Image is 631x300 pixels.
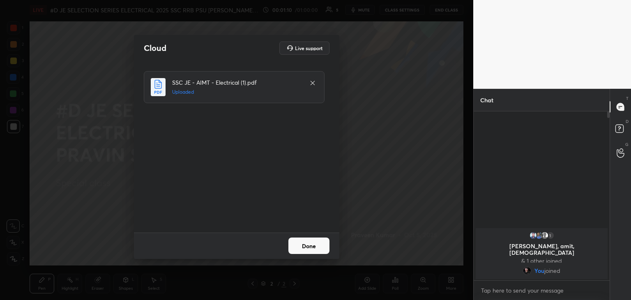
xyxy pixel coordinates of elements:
p: G [625,141,629,148]
p: Chat [474,89,500,111]
img: 3 [535,231,543,240]
h4: SSC JE - AIMT - Electrical (1).pdf [172,78,301,87]
span: You [534,268,544,274]
p: & 1 other joined [481,258,603,264]
p: D [626,118,629,125]
h2: Cloud [144,43,166,53]
img: ab488a11486247f580677d9337a89746.jpg [529,231,537,240]
h5: Live support [295,46,322,51]
div: grid [474,226,610,281]
img: 5ced908ece4343448b4c182ab94390f6.jpg [523,267,531,275]
div: 1 [546,231,555,240]
span: joined [544,268,560,274]
h5: Uploaded [172,88,301,96]
img: default.png [541,231,549,240]
p: T [626,95,629,102]
button: Done [288,238,329,254]
p: [PERSON_NAME], amit, [DEMOGRAPHIC_DATA] [481,243,603,256]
